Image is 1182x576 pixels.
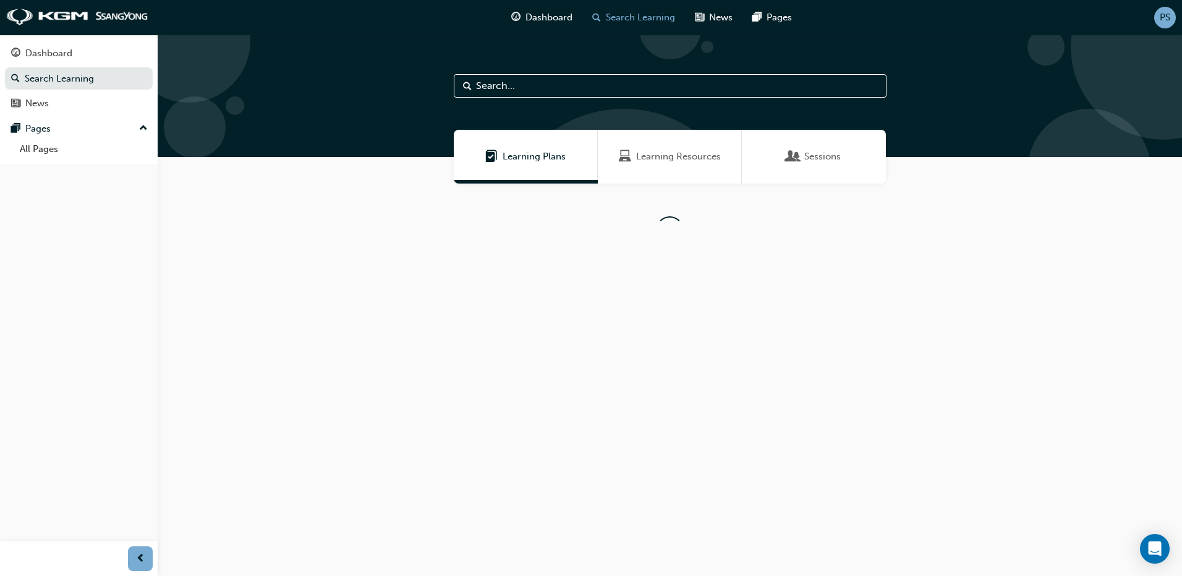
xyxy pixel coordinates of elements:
div: Dashboard [25,46,72,61]
a: pages-iconPages [742,5,802,30]
span: pages-icon [752,10,762,25]
a: Learning ResourcesLearning Resources [598,130,742,184]
span: Learning Plans [485,150,498,164]
span: prev-icon [136,551,145,567]
input: Search... [454,74,886,98]
span: Learning Plans [503,150,566,164]
button: Pages [5,117,153,140]
a: SessionsSessions [742,130,886,184]
span: search-icon [592,10,601,25]
span: pages-icon [11,124,20,135]
span: guage-icon [11,48,20,59]
span: Learning Resources [619,150,631,164]
a: news-iconNews [685,5,742,30]
a: Search Learning [5,67,153,90]
a: News [5,92,153,115]
span: Dashboard [525,11,572,25]
span: Search Learning [606,11,675,25]
div: Pages [25,122,51,136]
span: guage-icon [511,10,521,25]
span: news-icon [11,98,20,109]
span: PS [1160,11,1170,25]
span: Sessions [804,150,841,164]
span: News [709,11,733,25]
span: up-icon [139,121,148,137]
a: Learning PlansLearning Plans [454,130,598,184]
button: DashboardSearch LearningNews [5,40,153,117]
button: PS [1154,7,1176,28]
img: kgm [6,9,148,26]
span: news-icon [695,10,704,25]
span: Pages [767,11,792,25]
span: Learning Resources [636,150,721,164]
span: search-icon [11,74,20,85]
a: guage-iconDashboard [501,5,582,30]
div: News [25,96,49,111]
a: search-iconSearch Learning [582,5,685,30]
a: All Pages [15,140,153,159]
span: Search [463,79,472,93]
span: Sessions [787,150,799,164]
a: Dashboard [5,42,153,65]
div: Open Intercom Messenger [1140,534,1170,564]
